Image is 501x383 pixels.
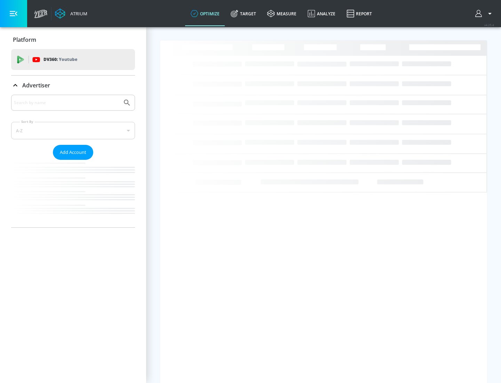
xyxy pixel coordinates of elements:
a: Report [341,1,377,26]
div: Platform [11,30,135,49]
p: DV360: [43,56,77,63]
a: Target [225,1,262,26]
div: Atrium [67,10,87,17]
div: Advertiser [11,76,135,95]
a: measure [262,1,302,26]
span: Add Account [60,148,86,156]
p: Advertiser [22,81,50,89]
a: Analyze [302,1,341,26]
button: Add Account [53,145,93,160]
p: Youtube [59,56,77,63]
label: Sort By [20,119,35,124]
nav: list of Advertiser [11,160,135,227]
div: A-Z [11,122,135,139]
a: optimize [185,1,225,26]
span: v 4.25.4 [484,23,494,27]
a: Atrium [55,8,87,19]
div: Advertiser [11,95,135,227]
input: Search by name [14,98,119,107]
p: Platform [13,36,36,44]
div: DV360: Youtube [11,49,135,70]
